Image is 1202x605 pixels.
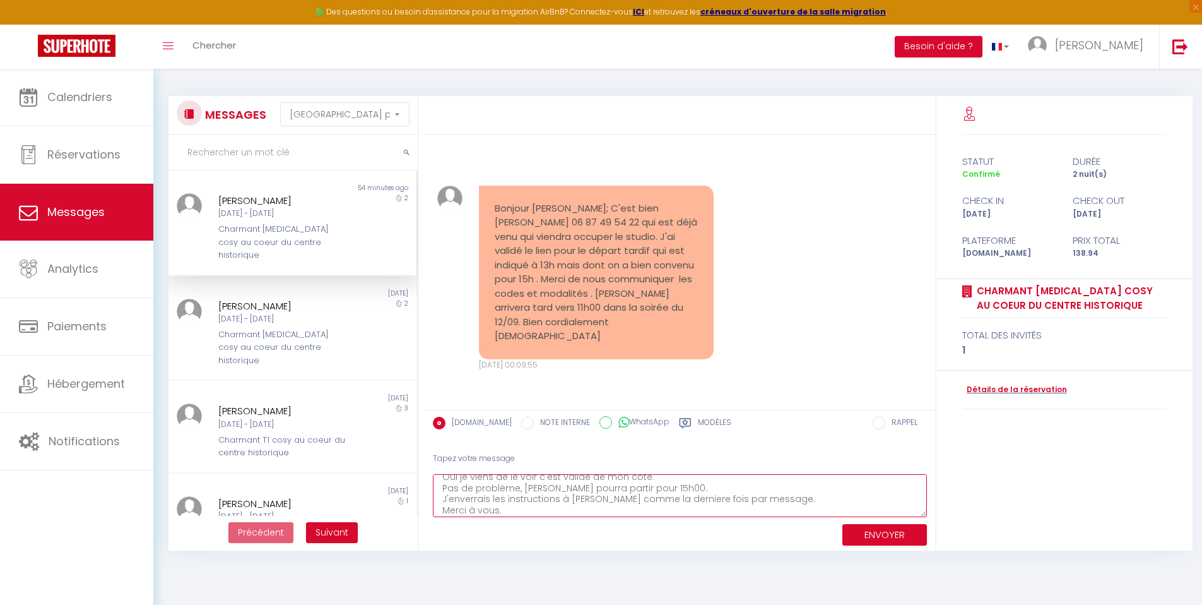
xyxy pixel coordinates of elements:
[168,135,418,171] input: Rechercher un mot clé
[700,6,886,17] a: créneaux d'ouverture de la salle migration
[962,169,1000,179] span: Confirmé
[534,417,590,431] label: NOTE INTERNE
[218,511,346,523] div: [DATE] - [DATE]
[404,404,408,413] span: 3
[1055,37,1143,53] span: [PERSON_NAME]
[972,284,1167,313] a: Charmant [MEDICAL_DATA] cosy au coeur du centre historique
[47,261,98,277] span: Analytics
[895,36,982,57] button: Besoin d'aide ?
[406,496,408,506] span: 1
[228,522,293,544] button: Previous
[1064,208,1175,220] div: [DATE]
[202,100,266,129] h3: MESSAGES
[177,193,202,219] img: ...
[218,496,346,512] div: [PERSON_NAME]
[218,223,346,261] div: Charmant [MEDICAL_DATA] cosy au coeur du centre historique
[218,328,346,367] div: Charmant [MEDICAL_DATA] cosy au coeur du centre historique
[633,6,644,17] a: ICI
[1064,248,1175,260] div: 138.94
[38,35,115,57] img: Super Booking
[218,434,346,460] div: Charmant T1 cosy au coeur du centre historique
[1064,169,1175,181] div: 2 nuit(s)
[479,359,714,371] div: [DATE] 00:09:55
[1064,233,1175,248] div: Prix total
[612,416,669,430] label: WhatsApp
[49,433,120,449] span: Notifications
[954,208,1064,220] div: [DATE]
[954,233,1064,248] div: Plateforme
[433,443,927,474] div: Tapez votre message
[218,419,346,431] div: [DATE] - [DATE]
[238,526,284,539] span: Précédent
[306,522,358,544] button: Next
[292,393,416,404] div: [DATE]
[404,299,408,308] span: 2
[1064,193,1175,208] div: check out
[177,404,202,429] img: ...
[218,404,346,419] div: [PERSON_NAME]
[445,417,512,431] label: [DOMAIN_NAME]
[177,299,202,324] img: ...
[962,343,1167,358] div: 1
[1018,25,1159,69] a: ... [PERSON_NAME]
[954,193,1064,208] div: check in
[292,183,416,193] div: 54 minutes ago
[177,496,202,522] img: ...
[47,376,125,392] span: Hébergement
[495,201,698,344] pre: Bonjour [PERSON_NAME]; C'est bien [PERSON_NAME] 06 87 49 54 22 qui est déjà venu qui viendra occu...
[47,204,105,220] span: Messages
[218,299,346,314] div: [PERSON_NAME]
[1028,36,1047,55] img: ...
[885,417,917,431] label: RAPPEL
[218,208,346,220] div: [DATE] - [DATE]
[698,417,731,433] label: Modèles
[1172,39,1188,54] img: logout
[218,193,346,208] div: [PERSON_NAME]
[1064,154,1175,169] div: durée
[218,313,346,325] div: [DATE] - [DATE]
[292,289,416,299] div: [DATE]
[954,154,1064,169] div: statut
[47,147,121,162] span: Réservations
[10,5,48,43] button: Ouvrir le widget de chat LiveChat
[315,526,348,539] span: Suivant
[183,25,245,69] a: Chercher
[47,89,112,105] span: Calendriers
[437,186,463,211] img: ...
[192,39,236,52] span: Chercher
[404,193,408,203] span: 2
[962,384,1067,396] a: Détails de la réservation
[292,486,416,496] div: [DATE]
[962,328,1167,343] div: total des invités
[842,524,927,546] button: ENVOYER
[47,318,107,334] span: Paiements
[954,248,1064,260] div: [DOMAIN_NAME]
